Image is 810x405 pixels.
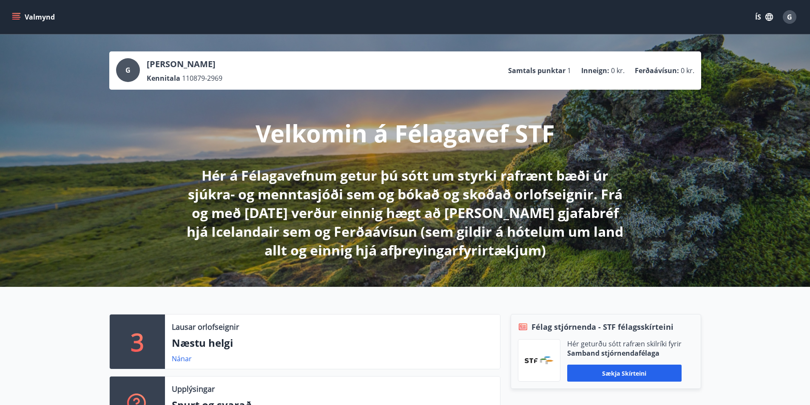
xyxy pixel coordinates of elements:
p: 3 [131,326,144,358]
p: Hér á Félagavefnum getur þú sótt um styrki rafrænt bæði úr sjúkra- og menntasjóði sem og bókað og... [181,166,630,260]
img: vjCaq2fThgY3EUYqSgpjEiBg6WP39ov69hlhuPVN.png [525,357,554,364]
p: [PERSON_NAME] [147,58,222,70]
span: 110879-2969 [182,74,222,83]
span: Félag stjórnenda - STF félagsskírteini [531,321,674,332]
p: Upplýsingar [172,383,215,394]
p: Ferðaávísun : [635,66,679,75]
p: Næstu helgi [172,336,493,350]
p: Lausar orlofseignir [172,321,239,332]
a: Nánar [172,354,192,363]
p: Hér geturðu sótt rafræn skilríki fyrir [567,339,682,348]
p: Samtals punktar [508,66,566,75]
p: Velkomin á Félagavef STF [256,117,555,149]
span: G [125,65,131,75]
span: 0 kr. [681,66,694,75]
p: Samband stjórnendafélaga [567,348,682,358]
p: Inneign : [581,66,609,75]
button: G [779,7,800,27]
button: menu [10,9,58,25]
span: G [787,12,792,22]
span: 1 [567,66,571,75]
p: Kennitala [147,74,180,83]
button: Sækja skírteini [567,365,682,382]
span: 0 kr. [611,66,625,75]
button: ÍS [750,9,778,25]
